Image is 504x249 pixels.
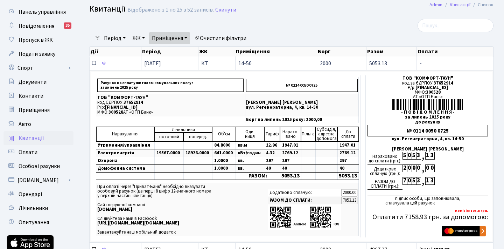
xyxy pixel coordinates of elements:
[141,47,198,56] th: Період
[19,148,37,156] span: Оплати
[421,152,425,160] div: ,
[97,95,244,100] p: ТОВ "КОМФОРТ-ТАУН"
[101,32,128,44] a: Період
[470,1,493,9] li: Список
[212,141,236,149] td: 84.8000
[3,61,73,75] a: Спорт
[417,47,493,56] th: Оплати
[3,159,73,173] a: Особові рахунки
[3,5,73,19] a: Панель управління
[215,7,236,13] a: Скинути
[418,19,493,32] input: Пошук...
[19,204,48,212] span: Лічильники
[369,60,387,67] span: 5053.13
[426,89,441,95] span: 300528
[280,149,301,157] td: 2769.12
[124,99,143,106] span: 37652914
[96,127,155,141] td: Нарахування
[367,213,488,221] h5: Оплатити 7158.93 грн. за допомогою:
[108,109,123,115] span: 300528
[105,104,138,110] span: [FINANCIAL_ID]
[3,103,73,117] a: Приміщення
[96,141,155,149] td: Утримання/управління
[425,177,430,185] div: 1
[450,1,470,8] a: Квитанції
[97,105,244,110] p: Р/р:
[367,115,488,120] div: за липень 2025 року
[3,117,73,131] a: Авто
[191,32,249,44] a: Очистити фільтри
[127,7,214,13] div: Відображено з 1 по 25 з 52 записів.
[337,141,358,149] td: 1947.01
[19,218,49,226] span: Опитування
[236,127,264,141] td: Оди- ниця
[367,86,488,90] div: Р/р:
[264,127,280,141] td: Тариф
[412,164,416,172] div: 0
[236,149,264,157] td: кВт/годин
[19,36,53,44] span: Пропуск в ЖК
[264,141,280,149] td: 22.96
[236,157,264,165] td: кв.
[19,162,60,170] span: Особові рахунки
[96,149,155,157] td: Електроенергія
[264,149,280,157] td: 4.32
[367,90,488,95] div: МФО:
[236,173,280,180] td: РАЗОМ:
[89,3,126,15] span: Квитанції
[144,60,161,67] span: [DATE]
[342,189,357,196] td: 2000.00
[155,149,183,157] td: 19567.0000
[264,165,280,173] td: 40
[430,164,434,172] div: 0
[3,215,73,229] a: Опитування
[236,141,264,149] td: кв.м
[212,165,236,173] td: 1.0000
[238,61,314,66] span: 14-50
[402,152,407,160] div: 5
[198,47,235,56] th: ЖК
[3,131,73,145] a: Квитанції
[3,201,73,215] a: Лічильники
[434,80,453,86] span: 37652914
[416,152,421,160] div: 3
[183,149,212,157] td: 18926.0000
[236,165,264,173] td: кв.
[264,157,280,165] td: 297
[367,164,402,177] div: Додатково сплачую (грн.):
[367,76,488,81] div: ТОВ "КОМФОРТ-ТАУН"
[407,177,412,185] div: 0
[430,152,434,160] div: 3
[421,164,425,173] div: ,
[268,189,341,196] td: Додатково сплачую:
[429,1,442,8] a: Admin
[337,149,358,157] td: 2769.12
[367,195,488,206] div: підпис особи, що заповнювала, сплачувала цей рахунок ______________
[246,105,358,110] p: вул. Регенераторна, 4, кв. 14-50
[455,208,488,213] b: Комісія: 105.8 грн.
[3,19,73,33] a: Повідомлення35
[212,157,236,165] td: 1.0000
[19,8,66,16] span: Панель управління
[367,177,402,190] div: РАЗОМ ДО СПЛАТИ (грн.):
[19,120,31,128] span: Авто
[19,190,42,198] span: Орендарі
[269,206,339,229] img: apps-qrcodes.png
[320,60,331,67] span: 2000
[402,177,407,185] div: 7
[19,50,55,58] span: Подати заявку
[246,100,358,105] p: [PERSON_NAME] [PERSON_NAME]
[366,47,416,56] th: Разом
[367,152,402,164] div: Нараховано до сплати (грн.):
[97,79,244,92] p: Рахунок на сплату житлово-комунальних послуг за липень 2025 року
[90,47,141,56] th: Дії
[415,85,448,91] span: [FINANCIAL_ID]
[421,177,425,185] div: ,
[317,47,366,56] th: Борг
[64,22,71,29] div: 35
[280,127,301,141] td: Нарахо- вано
[212,149,236,157] td: 641.0000
[301,127,315,141] td: Пільга
[19,78,47,86] span: Документи
[96,183,243,236] td: При оплаті через "Приват-Банк" необхідно вказувати особовий рахунок (це перші 8 цифр 12-значного ...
